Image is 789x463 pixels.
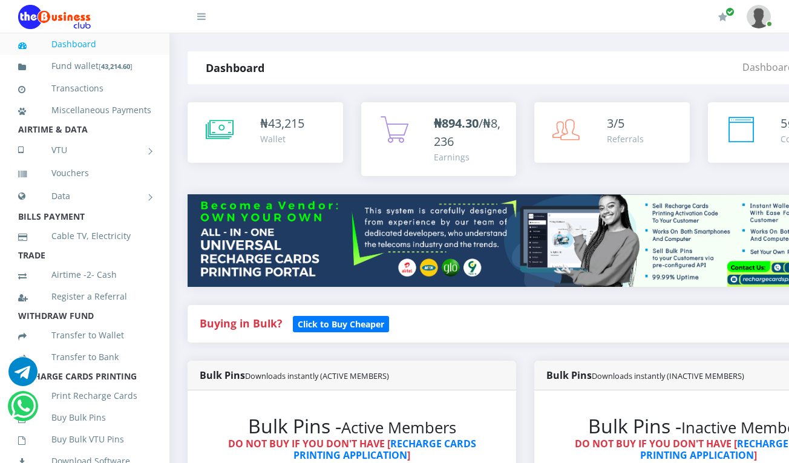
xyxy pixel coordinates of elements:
[18,382,151,410] a: Print Recharge Cards
[18,425,151,453] a: Buy Bulk VTU Pins
[245,370,389,381] small: Downloads instantly (ACTIVE MEMBERS)
[99,62,133,71] small: [ ]
[341,417,456,438] small: Active Members
[293,437,476,462] a: RECHARGE CARDS PRINTING APPLICATION
[188,102,343,163] a: ₦43,215 Wallet
[260,114,304,133] div: ₦
[18,96,151,124] a: Miscellaneous Payments
[18,30,151,58] a: Dashboard
[18,283,151,310] a: Register a Referral
[18,222,151,250] a: Cable TV, Electricity
[18,135,151,165] a: VTU
[200,369,389,382] strong: Bulk Pins
[434,115,479,131] b: ₦894.30
[206,61,264,75] strong: Dashboard
[298,318,384,330] b: Click to Buy Cheaper
[293,316,389,330] a: Click to Buy Cheaper
[212,415,492,438] h2: Bulk Pins -
[260,133,304,145] div: Wallet
[434,151,505,163] div: Earnings
[18,181,151,211] a: Data
[18,159,151,187] a: Vouchers
[18,74,151,102] a: Transactions
[18,404,151,432] a: Buy Bulk Pins
[434,115,500,149] span: /₦8,236
[361,102,517,176] a: ₦894.30/₦8,236 Earnings
[534,102,690,163] a: 3/5 Referrals
[18,261,151,289] a: Airtime -2- Cash
[18,5,91,29] img: Logo
[8,366,38,386] a: Chat for support
[18,343,151,371] a: Transfer to Bank
[725,7,735,16] span: Renew/Upgrade Subscription
[781,115,787,131] span: 5
[747,5,771,28] img: User
[718,12,727,22] i: Renew/Upgrade Subscription
[200,316,282,330] strong: Buying in Bulk?
[101,62,130,71] b: 43,214.60
[11,401,36,421] a: Chat for support
[546,369,744,382] strong: Bulk Pins
[268,115,304,131] span: 43,215
[228,437,476,462] strong: DO NOT BUY IF YOU DON'T HAVE [ ]
[607,115,624,131] span: 3/5
[18,52,151,80] a: Fund wallet[43,214.60]
[18,321,151,349] a: Transfer to Wallet
[592,370,744,381] small: Downloads instantly (INACTIVE MEMBERS)
[607,133,644,145] div: Referrals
